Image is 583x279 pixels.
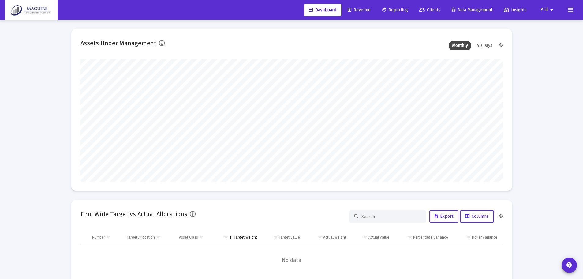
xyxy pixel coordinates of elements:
span: Show filter options for column 'Number' [106,235,110,239]
span: Insights [504,7,527,13]
td: Column Target Allocation [122,230,175,245]
h2: Assets Under Management [80,38,156,48]
td: Column Number [88,230,123,245]
td: Column Actual Value [350,230,394,245]
td: Column Percentage Variance [394,230,452,245]
div: Monthly [449,41,471,50]
input: Search [361,214,421,219]
div: Percentage Variance [413,235,448,240]
span: Show filter options for column 'Target Weight' [224,235,228,239]
span: Show filter options for column 'Dollar Variance' [466,235,471,239]
span: No data [80,257,503,264]
td: Column Actual Weight [304,230,350,245]
a: Revenue [343,4,376,16]
span: Show filter options for column 'Asset Class' [199,235,204,239]
a: Reporting [377,4,413,16]
div: Data grid [80,230,503,276]
span: Show filter options for column 'Actual Value' [363,235,368,239]
a: Insights [499,4,532,16]
td: Column Dollar Variance [452,230,503,245]
span: Dashboard [309,7,336,13]
div: Number [92,235,105,240]
mat-icon: arrow_drop_down [548,4,555,16]
span: Show filter options for column 'Percentage Variance' [408,235,412,239]
button: Export [429,210,458,223]
span: Revenue [348,7,371,13]
img: Dashboard [9,4,53,16]
td: Column Target Value [261,230,305,245]
div: Target Value [279,235,300,240]
div: Dollar Variance [472,235,497,240]
div: Target Weight [234,235,257,240]
span: Show filter options for column 'Actual Weight' [318,235,322,239]
span: Reporting [382,7,408,13]
span: Show filter options for column 'Target Value' [273,235,278,239]
button: Columns [460,210,494,223]
a: Clients [414,4,445,16]
td: Column Target Weight [215,230,261,245]
a: Dashboard [304,4,341,16]
span: Show filter options for column 'Target Allocation' [156,235,160,239]
div: Target Allocation [127,235,155,240]
h2: Firm Wide Target vs Actual Allocations [80,209,187,219]
a: Data Management [447,4,497,16]
div: 90 Days [474,41,495,50]
span: Export [435,214,453,219]
span: Clients [419,7,440,13]
div: Actual Value [368,235,389,240]
div: Actual Weight [323,235,346,240]
span: Phil [540,7,548,13]
span: Columns [465,214,489,219]
div: Asset Class [179,235,198,240]
mat-icon: contact_support [566,262,573,269]
span: Data Management [452,7,492,13]
td: Column Asset Class [175,230,215,245]
button: Phil [533,4,563,16]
